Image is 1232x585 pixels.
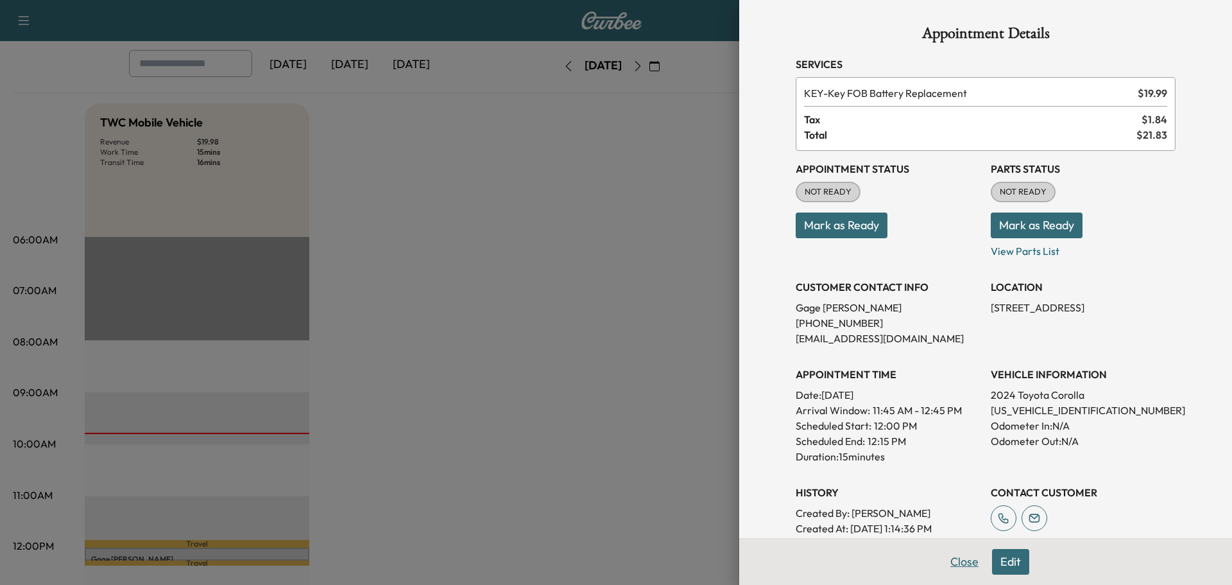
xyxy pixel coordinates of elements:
[868,433,906,449] p: 12:15 PM
[991,418,1176,433] p: Odometer In: N/A
[796,505,980,521] p: Created By : [PERSON_NAME]
[797,186,859,198] span: NOT READY
[796,485,980,500] h3: History
[796,387,980,403] p: Date: [DATE]
[796,26,1176,46] h1: Appointment Details
[991,485,1176,500] h3: CONTACT CUSTOMER
[991,213,1082,238] button: Mark as Ready
[992,186,1054,198] span: NOT READY
[991,403,1176,418] p: [US_VEHICLE_IDENTIFICATION_NUMBER]
[796,403,980,418] p: Arrival Window:
[991,300,1176,315] p: [STREET_ADDRESS]
[804,85,1133,101] span: Key FOB Battery Replacement
[991,161,1176,177] h3: Parts Status
[1138,85,1167,101] span: $ 19.99
[1142,112,1167,127] span: $ 1.84
[796,449,980,464] p: Duration: 15 minutes
[992,549,1029,575] button: Edit
[796,521,980,536] p: Created At : [DATE] 1:14:36 PM
[991,433,1176,449] p: Odometer Out: N/A
[874,418,917,433] p: 12:00 PM
[942,549,987,575] button: Close
[991,238,1176,259] p: View Parts List
[1136,127,1167,143] span: $ 21.83
[796,315,980,331] p: [PHONE_NUMBER]
[873,403,962,418] span: 11:45 AM - 12:45 PM
[796,161,980,177] h3: Appointment Status
[804,127,1136,143] span: Total
[991,367,1176,382] h3: VEHICLE INFORMATION
[796,418,871,433] p: Scheduled Start:
[991,279,1176,295] h3: LOCATION
[796,57,1176,72] h3: Services
[991,387,1176,403] p: 2024 Toyota Corolla
[796,279,980,295] h3: CUSTOMER CONTACT INFO
[804,112,1142,127] span: Tax
[796,433,865,449] p: Scheduled End:
[796,300,980,315] p: Gage [PERSON_NAME]
[796,331,980,346] p: [EMAIL_ADDRESS][DOMAIN_NAME]
[796,367,980,382] h3: APPOINTMENT TIME
[796,213,887,238] button: Mark as Ready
